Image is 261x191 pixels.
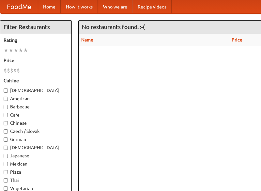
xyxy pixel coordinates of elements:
li: ★ [4,47,8,54]
a: Recipe videos [132,0,172,13]
input: German [4,137,8,142]
label: Czech / Slovak [4,128,68,135]
label: [DEMOGRAPHIC_DATA] [4,144,68,151]
input: Mexican [4,162,8,166]
label: Japanese [4,152,68,159]
label: Mexican [4,161,68,167]
a: How it works [61,0,98,13]
input: Barbecue [4,105,8,109]
input: Czech / Slovak [4,129,8,134]
h5: Cuisine [4,77,68,84]
h5: Rating [4,37,68,43]
input: Cafe [4,113,8,117]
label: Cafe [4,112,68,118]
input: Japanese [4,154,8,158]
li: $ [7,67,10,74]
li: $ [17,67,20,74]
label: American [4,95,68,102]
li: $ [10,67,13,74]
input: [DEMOGRAPHIC_DATA] [4,88,8,93]
li: ★ [23,47,28,54]
input: Pizza [4,170,8,174]
a: Name [81,37,93,42]
ng-pluralize: No restaurants found. :-( [82,24,145,30]
label: Chinese [4,120,68,126]
li: ★ [8,47,13,54]
a: Home [38,0,61,13]
h4: Filter Restaurants [0,21,71,34]
input: American [4,97,8,101]
input: Vegetarian [4,186,8,191]
input: Chinese [4,121,8,125]
a: Who we are [98,0,132,13]
label: Barbecue [4,103,68,110]
a: FoodMe [0,0,38,13]
input: [DEMOGRAPHIC_DATA] [4,146,8,150]
label: German [4,136,68,143]
a: Price [232,37,242,42]
input: Thai [4,178,8,183]
li: $ [4,67,7,74]
h5: Price [4,57,68,64]
label: Thai [4,177,68,183]
li: ★ [13,47,18,54]
label: [DEMOGRAPHIC_DATA] [4,87,68,94]
label: Pizza [4,169,68,175]
li: $ [13,67,17,74]
li: ★ [18,47,23,54]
